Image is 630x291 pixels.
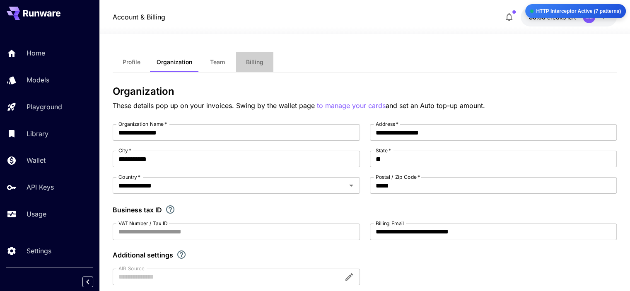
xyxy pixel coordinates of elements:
[27,48,45,58] p: Home
[27,102,62,112] p: Playground
[113,101,317,110] span: These details pop up on your invoices. Swing by the wallet page
[345,180,357,191] button: Open
[317,101,386,111] button: to manage your cards
[376,120,398,127] label: Address
[113,12,165,22] nav: breadcrumb
[113,250,173,260] p: Additional settings
[118,147,131,154] label: City
[386,101,485,110] span: and set an Auto top-up amount.
[118,120,167,127] label: Organization Name
[246,58,263,66] span: Billing
[27,75,49,85] p: Models
[27,209,46,219] p: Usage
[376,173,420,180] label: Postal / Zip Code
[165,204,175,214] svg: If you are a business tax registrant, please enter your business tax ID here.
[376,147,391,154] label: State
[118,220,168,227] label: VAT Number / Tax ID
[113,12,165,22] a: Account & Billing
[27,182,54,192] p: API Keys
[89,274,99,289] div: Collapse sidebar
[118,265,144,272] label: AIR Source
[376,220,404,227] label: Billing Email
[27,155,46,165] p: Wallet
[118,173,140,180] label: Country
[176,250,186,260] svg: Explore additional customization settings
[547,14,576,21] span: credits left
[529,14,547,21] span: $0.00
[113,86,617,97] h3: Organization
[157,58,192,66] span: Organization
[123,58,140,66] span: Profile
[521,7,617,26] button: $0.00BG
[27,246,51,256] p: Settings
[27,129,48,139] p: Library
[82,277,93,287] button: Collapse sidebar
[113,205,162,215] p: Business tax ID
[525,4,626,18] div: HTTP Interceptor Active (7 patterns)
[210,58,225,66] span: Team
